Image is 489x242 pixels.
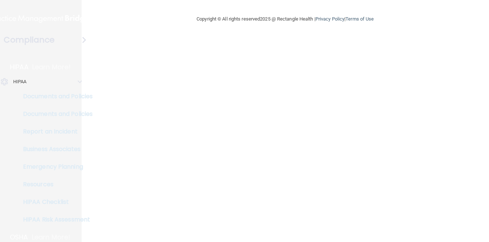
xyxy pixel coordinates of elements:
p: Business Associates [5,146,105,153]
a: Privacy Policy [316,16,344,22]
div: Copyright © All rights reserved 2025 @ Rectangle Health | | [152,7,419,31]
a: Terms of Use [346,16,374,22]
p: Emergency Planning [5,163,105,170]
p: Resources [5,181,105,188]
p: HIPAA Risk Assessment [5,216,105,223]
h4: Compliance [4,35,55,45]
p: Documents and Policies [5,93,105,100]
p: Documents and Policies [5,110,105,118]
p: Learn More! [32,63,71,71]
p: Learn More! [32,233,71,242]
p: Report an Incident [5,128,105,135]
p: HIPAA [10,63,29,71]
p: OSHA [10,233,28,242]
p: HIPAA [13,77,27,86]
p: HIPAA Checklist [5,198,105,206]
